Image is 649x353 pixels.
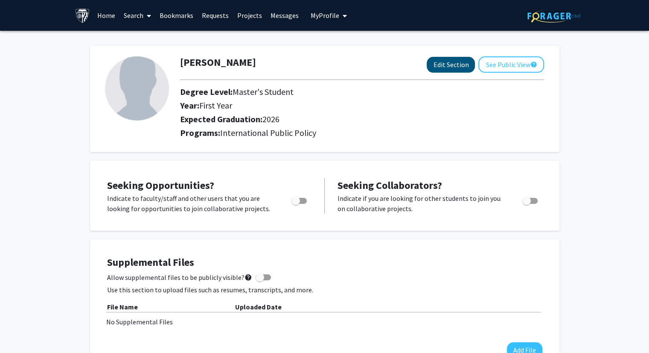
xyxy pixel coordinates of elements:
[235,303,282,311] b: Uploaded Date
[180,87,471,97] h2: Degree Level:
[198,0,233,30] a: Requests
[106,317,543,327] div: No Supplemental Files
[180,100,471,111] h2: Year:
[105,56,169,121] img: Profile Picture
[155,0,198,30] a: Bookmarks
[338,193,506,214] p: Indicate if you are looking for other students to join you on collaborative projects.
[107,179,214,192] span: Seeking Opportunities?
[107,303,138,311] b: File Name
[427,57,475,73] button: Edit Section
[266,0,303,30] a: Messages
[119,0,155,30] a: Search
[107,272,252,282] span: Allow supplemental files to be publicly visible?
[199,100,232,111] span: First Year
[75,8,90,23] img: Johns Hopkins University Logo
[478,56,544,73] button: See Public View
[107,256,542,269] h4: Supplemental Files
[338,179,442,192] span: Seeking Collaborators?
[311,11,339,20] span: My Profile
[180,114,471,124] h2: Expected Graduation:
[180,56,256,69] h1: [PERSON_NAME]
[93,0,119,30] a: Home
[233,0,266,30] a: Projects
[180,128,544,138] h2: Programs:
[519,193,542,206] div: Toggle
[107,193,275,214] p: Indicate to faculty/staff and other users that you are looking for opportunities to join collabor...
[6,315,36,347] iframe: Chat
[530,59,537,70] mat-icon: help
[527,9,581,23] img: ForagerOne Logo
[220,127,316,138] span: International Public Policy
[244,272,252,282] mat-icon: help
[233,86,294,97] span: Master's Student
[262,114,279,124] span: 2026
[107,285,542,295] p: Use this section to upload files such as resumes, transcripts, and more.
[288,193,311,206] div: Toggle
